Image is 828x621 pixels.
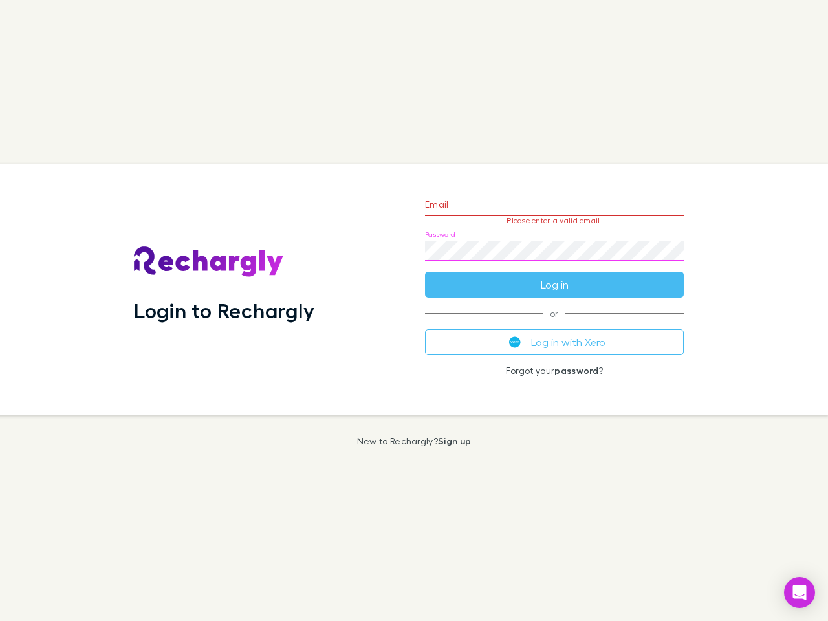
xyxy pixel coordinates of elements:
[425,365,684,376] p: Forgot your ?
[134,246,284,278] img: Rechargly's Logo
[425,313,684,314] span: or
[357,436,472,446] p: New to Rechargly?
[425,329,684,355] button: Log in with Xero
[425,216,684,225] p: Please enter a valid email.
[425,272,684,298] button: Log in
[134,298,314,323] h1: Login to Rechargly
[554,365,598,376] a: password
[425,230,455,239] label: Password
[784,577,815,608] div: Open Intercom Messenger
[509,336,521,348] img: Xero's logo
[438,435,471,446] a: Sign up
